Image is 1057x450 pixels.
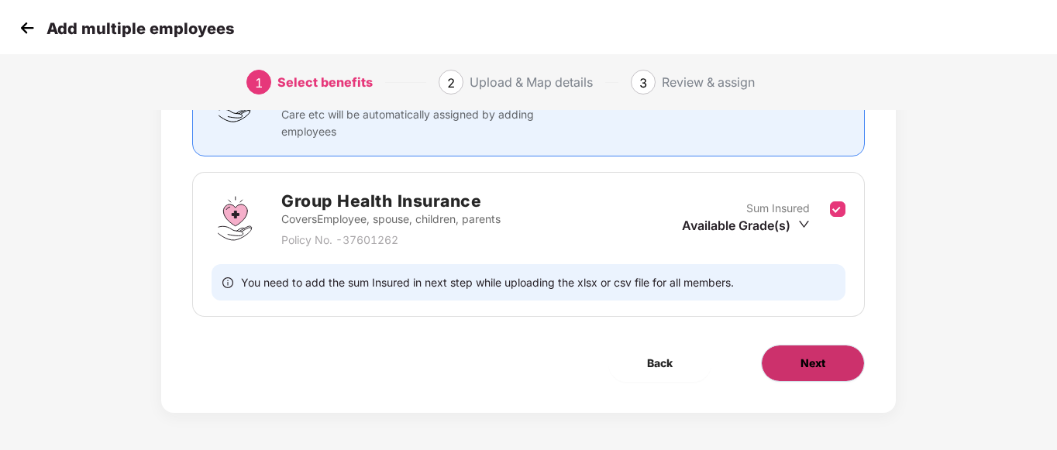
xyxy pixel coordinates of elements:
[222,275,233,290] span: info-circle
[761,345,865,382] button: Next
[800,355,825,372] span: Next
[682,217,810,234] div: Available Grade(s)
[281,188,501,214] h2: Group Health Insurance
[281,232,501,249] p: Policy No. - 37601262
[46,19,234,38] p: Add multiple employees
[212,195,258,242] img: svg+xml;base64,PHN2ZyBpZD0iR3JvdXBfSGVhbHRoX0luc3VyYW5jZSIgZGF0YS1uYW1lPSJHcm91cCBIZWFsdGggSW5zdX...
[241,275,734,290] span: You need to add the sum Insured in next step while uploading the xlsx or csv file for all members.
[746,200,810,217] p: Sum Insured
[15,16,39,40] img: svg+xml;base64,PHN2ZyB4bWxucz0iaHR0cDovL3d3dy53My5vcmcvMjAwMC9zdmciIHdpZHRoPSIzMCIgaGVpZ2h0PSIzMC...
[277,70,373,94] div: Select benefits
[470,70,593,94] div: Upload & Map details
[281,89,539,140] p: Clove Dental, Pharmeasy, Nua Women, Prystine Care etc will be automatically assigned by adding em...
[798,218,810,230] span: down
[281,211,501,228] p: Covers Employee, spouse, children, parents
[608,345,711,382] button: Back
[662,70,755,94] div: Review & assign
[639,75,647,91] span: 3
[255,75,263,91] span: 1
[447,75,455,91] span: 2
[647,355,673,372] span: Back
